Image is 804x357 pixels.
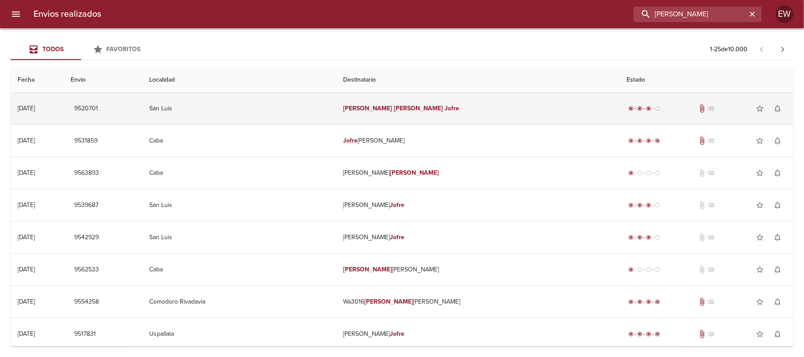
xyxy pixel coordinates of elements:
[343,105,393,112] em: [PERSON_NAME]
[74,103,98,114] span: 9520701
[71,262,102,278] button: 9562533
[698,136,706,145] span: Tiene documentos adjuntos
[706,104,715,113] span: No tiene pedido asociado
[74,264,99,275] span: 9562533
[11,68,64,93] th: Fecha
[143,68,336,93] th: Localidad
[627,265,662,274] div: Generado
[71,165,102,181] button: 9563893
[773,233,782,242] span: notifications_none
[751,261,769,278] button: Agregar a favoritos
[74,297,99,308] span: 9554358
[343,137,358,144] em: Jofre
[390,201,404,209] em: Jofre
[627,201,662,210] div: En viaje
[655,331,660,337] span: radio_button_checked
[769,100,786,117] button: Activar notificaciones
[619,68,793,93] th: Estado
[655,170,660,176] span: radio_button_unchecked
[143,157,336,189] td: Caba
[773,297,782,306] span: notifications_none
[769,261,786,278] button: Activar notificaciones
[74,329,96,340] span: 9517831
[751,100,769,117] button: Agregar a favoritos
[18,137,35,144] div: [DATE]
[627,297,662,306] div: Entregado
[646,299,651,304] span: radio_button_checked
[773,201,782,210] span: notifications_none
[646,170,651,176] span: radio_button_unchecked
[706,265,715,274] span: No tiene pedido asociado
[18,169,35,177] div: [DATE]
[698,201,706,210] span: No tiene documentos adjuntos
[646,203,651,208] span: radio_button_checked
[698,169,706,177] span: No tiene documentos adjuntos
[628,299,634,304] span: radio_button_checked
[706,330,715,338] span: No tiene pedido asociado
[336,157,620,189] td: [PERSON_NAME]
[64,68,142,93] th: Envio
[143,93,336,124] td: San Luis
[637,138,642,143] span: radio_button_checked
[18,233,35,241] div: [DATE]
[646,331,651,337] span: radio_button_checked
[769,325,786,343] button: Activar notificaciones
[637,106,642,111] span: radio_button_checked
[628,235,634,240] span: radio_button_checked
[336,125,620,157] td: [PERSON_NAME]
[773,136,782,145] span: notifications_none
[107,45,141,53] span: Favoritos
[755,297,764,306] span: star_border
[755,136,764,145] span: star_border
[755,330,764,338] span: star_border
[773,330,782,338] span: notifications_none
[772,39,793,60] span: Pagina siguiente
[655,267,660,272] span: radio_button_unchecked
[143,189,336,221] td: San Luis
[365,298,414,305] em: [PERSON_NAME]
[710,45,747,54] p: 1 - 25 de 10.000
[143,125,336,157] td: Caba
[751,164,769,182] button: Agregar a favoritos
[18,266,35,273] div: [DATE]
[18,298,35,305] div: [DATE]
[773,265,782,274] span: notifications_none
[655,299,660,304] span: radio_button_checked
[390,169,439,177] em: [PERSON_NAME]
[637,203,642,208] span: radio_button_checked
[445,105,459,112] em: Jofre
[628,106,634,111] span: radio_button_checked
[655,235,660,240] span: radio_button_unchecked
[628,267,634,272] span: radio_button_checked
[769,229,786,246] button: Activar notificaciones
[5,4,26,25] button: menu
[74,135,98,147] span: 9531859
[336,189,620,221] td: [PERSON_NAME]
[755,265,764,274] span: star_border
[773,104,782,113] span: notifications_none
[637,331,642,337] span: radio_button_checked
[71,326,99,342] button: 9517831
[655,203,660,208] span: radio_button_unchecked
[71,133,101,149] button: 9531859
[143,318,336,350] td: Uspallata
[751,45,772,53] span: Pagina anterior
[18,330,35,338] div: [DATE]
[628,138,634,143] span: radio_button_checked
[74,200,98,211] span: 9539687
[706,136,715,145] span: No tiene pedido asociado
[390,233,404,241] em: Jofre
[71,229,102,246] button: 9542929
[343,266,393,273] em: [PERSON_NAME]
[336,254,620,286] td: [PERSON_NAME]
[390,330,404,338] em: Jofre
[706,169,715,177] span: No tiene pedido asociado
[71,101,102,117] button: 9520701
[646,106,651,111] span: radio_button_checked
[751,229,769,246] button: Agregar a favoritos
[706,201,715,210] span: No tiene pedido asociado
[706,297,715,306] span: No tiene pedido asociado
[143,286,336,318] td: Comodoro Rivadavia
[755,169,764,177] span: star_border
[769,196,786,214] button: Activar notificaciones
